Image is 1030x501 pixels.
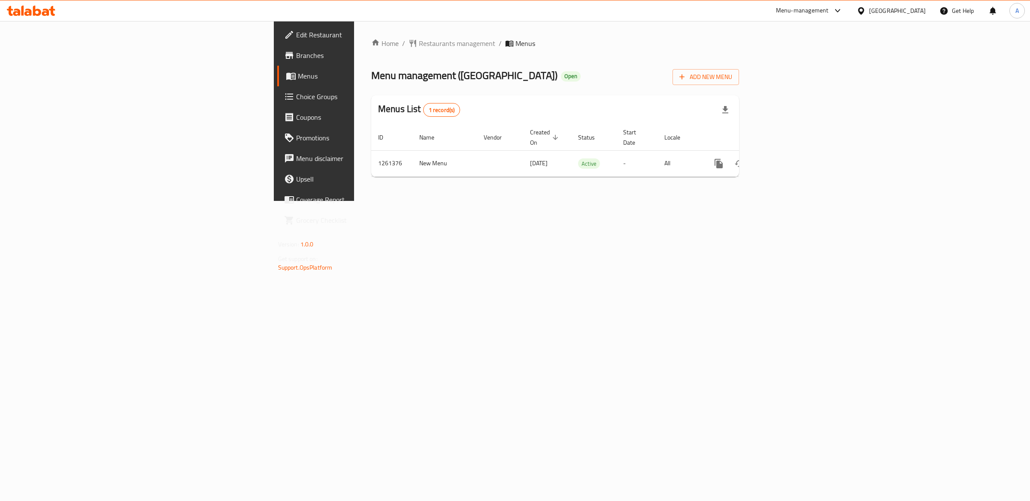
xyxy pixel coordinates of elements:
span: Upsell [296,174,439,184]
span: Created On [530,127,561,148]
a: Edit Restaurant [277,24,446,45]
span: Grocery Checklist [296,215,439,225]
a: Upsell [277,169,446,189]
div: Active [578,158,600,169]
th: Actions [702,124,798,151]
div: Total records count [423,103,460,117]
a: Branches [277,45,446,66]
span: Menu disclaimer [296,153,439,164]
span: Vendor [484,132,513,143]
span: Edit Restaurant [296,30,439,40]
span: Restaurants management [419,38,495,49]
div: Export file [715,100,736,120]
span: Get support on: [278,253,318,264]
a: Menu disclaimer [277,148,446,169]
nav: breadcrumb [371,38,739,49]
span: Coverage Report [296,194,439,205]
span: Promotions [296,133,439,143]
button: Change Status [729,153,750,174]
div: Open [561,71,581,82]
div: [GEOGRAPHIC_DATA] [869,6,926,15]
span: Active [578,159,600,169]
div: Menu-management [776,6,829,16]
span: A [1015,6,1019,15]
h2: Menus List [378,103,460,117]
a: Restaurants management [409,38,495,49]
a: Grocery Checklist [277,210,446,231]
button: more [709,153,729,174]
span: Coupons [296,112,439,122]
button: Add New Menu [673,69,739,85]
td: All [657,150,702,176]
span: Menus [515,38,535,49]
a: Coverage Report [277,189,446,210]
table: enhanced table [371,124,798,177]
span: Branches [296,50,439,61]
span: Open [561,73,581,80]
a: Menus [277,66,446,86]
span: ID [378,132,394,143]
a: Support.OpsPlatform [278,262,333,273]
li: / [499,38,502,49]
a: Promotions [277,128,446,148]
span: Name [419,132,445,143]
td: - [616,150,657,176]
span: Status [578,132,606,143]
span: Menu management ( [GEOGRAPHIC_DATA] ) [371,66,557,85]
a: Coupons [277,107,446,128]
span: Menus [298,71,439,81]
span: Add New Menu [679,72,732,82]
span: Start Date [623,127,647,148]
span: [DATE] [530,158,548,169]
span: 1.0.0 [300,239,314,250]
span: Choice Groups [296,91,439,102]
span: Version: [278,239,299,250]
a: Choice Groups [277,86,446,107]
span: 1 record(s) [424,106,460,114]
span: Locale [664,132,691,143]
